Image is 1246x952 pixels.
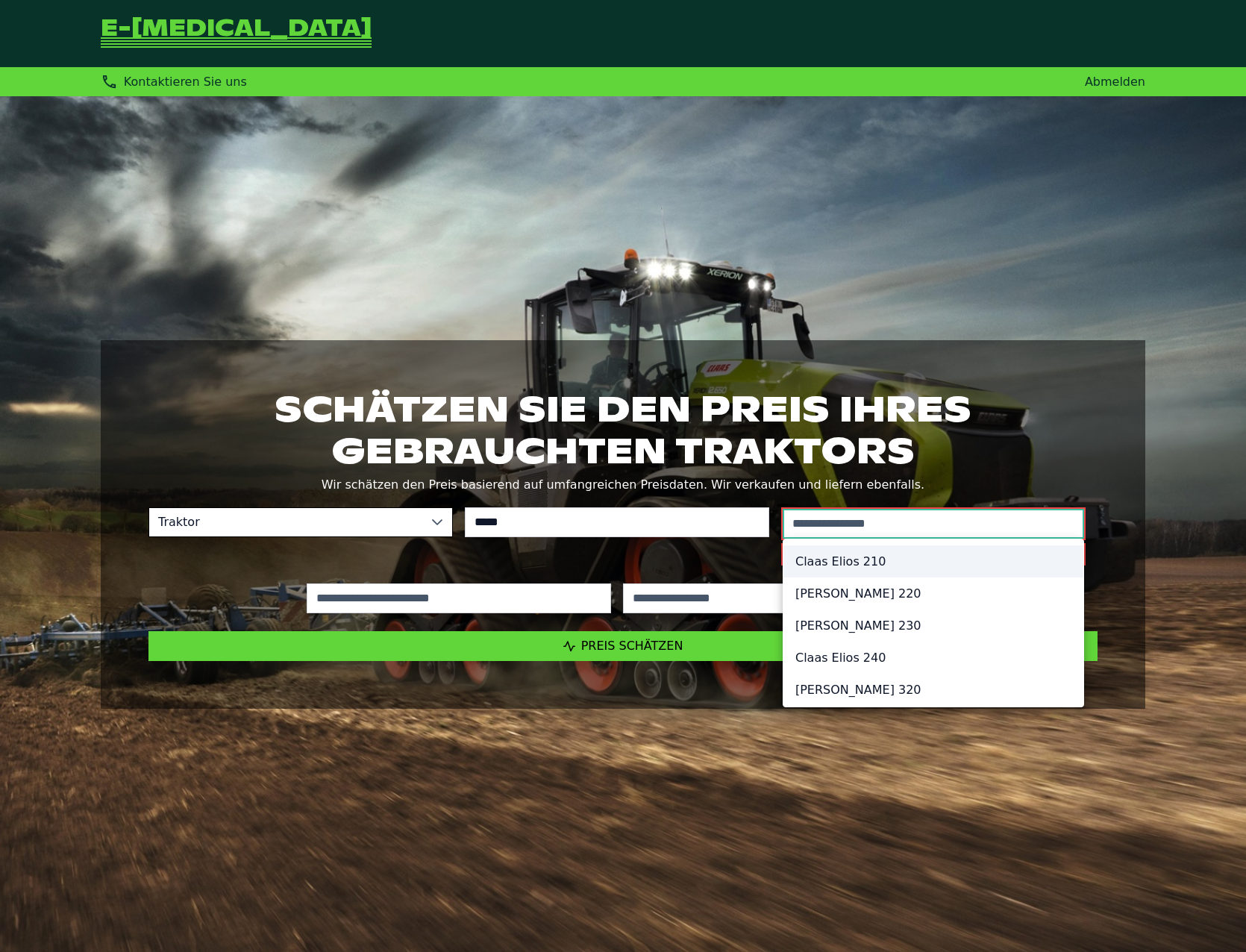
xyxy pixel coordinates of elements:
[783,577,1083,610] li: [PERSON_NAME] 220
[783,706,1083,738] li: Claas Elios 330
[783,539,1083,776] ul: Option List
[148,631,1098,661] button: Preis schätzen
[781,543,1086,566] small: Bitte wählen Sie ein Modell aus den Vorschlägen
[581,639,683,653] span: Preis schätzen
[101,73,247,90] div: Kontaktieren Sie uns
[124,75,247,89] span: Kontaktieren Sie uns
[101,18,372,49] a: Zurück zur Startseite
[148,388,1098,472] h1: Schätzen Sie den Preis Ihres gebrauchten Traktors
[148,475,1098,495] p: Wir schätzen den Preis basierend auf umfangreichen Preisdaten. Wir verkaufen und liefern ebenfalls.
[1085,75,1145,89] a: Abmelden
[783,545,1083,577] li: Claas Elios 210
[783,610,1083,642] li: [PERSON_NAME] 230
[783,674,1083,706] li: [PERSON_NAME] 320
[783,642,1083,674] li: Claas Elios 240
[149,508,422,536] span: Traktor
